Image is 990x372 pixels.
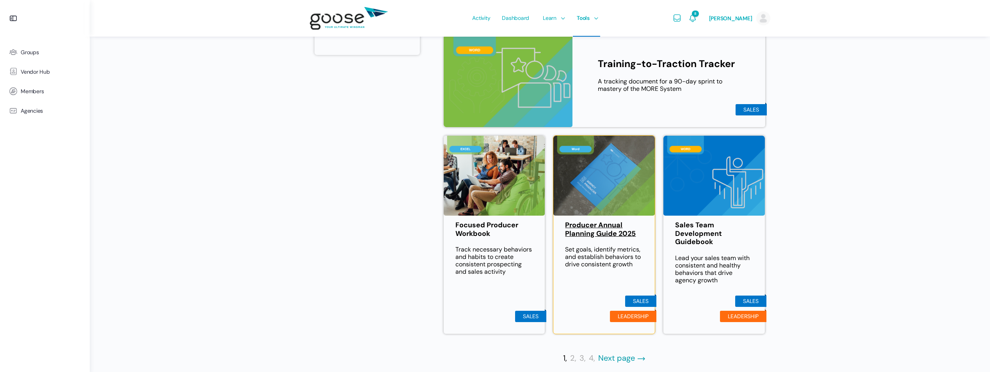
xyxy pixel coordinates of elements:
[736,104,767,115] li: Sales
[21,49,39,56] span: Groups
[589,354,595,363] a: 4,
[579,354,586,363] a: 3,
[570,354,576,363] a: 2,
[951,335,990,372] iframe: Chat Widget
[4,43,86,62] a: Groups
[563,354,567,363] a: 1,
[515,311,546,322] li: Sales
[598,58,742,70] a: Training-to-Traction Tracker
[709,15,752,22] span: [PERSON_NAME]
[21,88,44,95] span: Members
[4,81,86,101] a: Members
[21,108,43,114] span: Agencies
[21,69,50,75] span: Vendor Hub
[565,246,643,268] p: Set goals, identify metrics, and establish behaviors to drive consistent growth
[625,296,656,307] li: Sales
[4,62,86,81] a: Vendor Hub
[610,311,656,322] li: Leadership
[565,221,643,238] a: Producer Annual Planning Guide 2025
[720,311,766,322] li: Leadership
[735,296,766,307] li: Sales
[455,221,533,238] a: Focused Producer Workbook
[598,354,646,363] a: Next page
[675,254,753,284] p: Lead your sales team with consistent and healthy behaviors that drive agency growth
[598,78,742,92] p: A tracking document for a 90-day sprint to mastery of the MORE System
[4,101,86,120] a: Agencies
[455,246,533,275] p: Track necessary behaviors and habits to create consistent prospecting and sales activity
[692,11,699,17] span: 8
[675,221,753,246] a: Sales Team Development Guidebook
